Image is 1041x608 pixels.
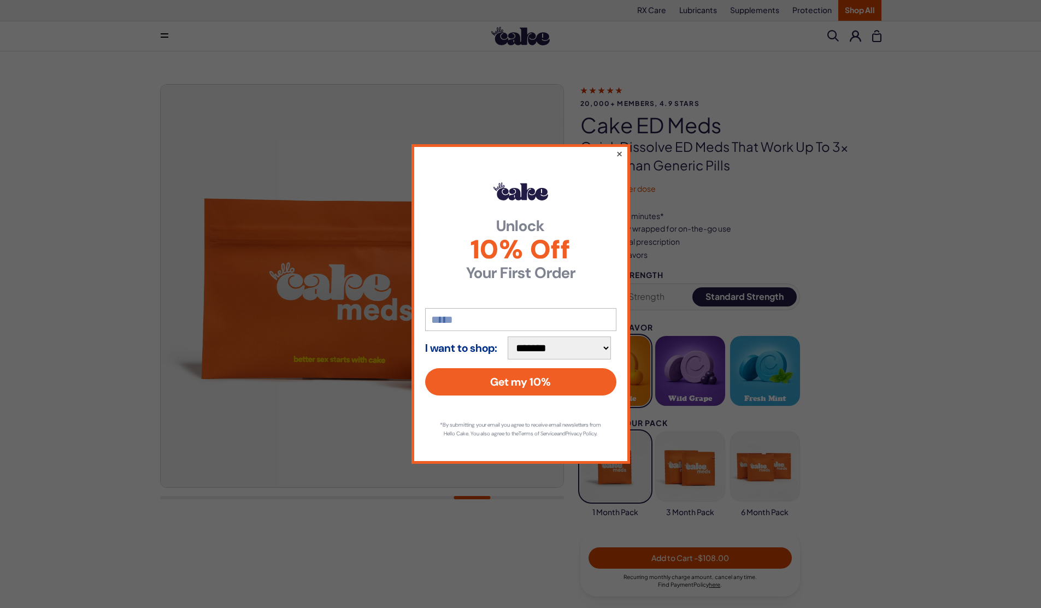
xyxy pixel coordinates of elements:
strong: Your First Order [425,265,616,281]
strong: I want to shop: [425,342,497,354]
p: *By submitting your email you agree to receive email newsletters from Hello Cake. You also agree ... [436,421,605,438]
a: Terms of Service [519,430,557,437]
a: Privacy Policy [566,430,596,437]
img: Hello Cake [493,182,548,200]
button: × [615,147,622,160]
button: Get my 10% [425,368,616,396]
strong: Unlock [425,219,616,234]
span: 10% Off [425,237,616,263]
